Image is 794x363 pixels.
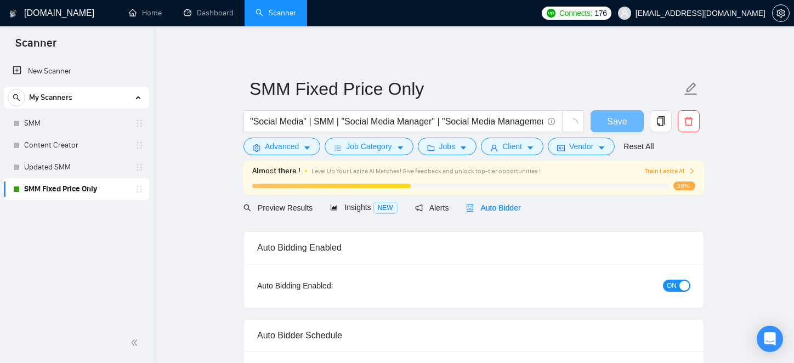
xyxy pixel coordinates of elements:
[621,9,628,17] span: user
[243,203,313,212] span: Preview Results
[547,9,555,18] img: upwork-logo.png
[257,280,401,292] div: Auto Bidding Enabled:
[303,144,311,152] span: caret-down
[427,144,435,152] span: folder
[135,185,144,194] span: holder
[29,87,72,109] span: My Scanners
[594,7,606,19] span: 176
[253,144,260,152] span: setting
[598,144,605,152] span: caret-down
[330,203,397,212] span: Insights
[607,115,627,128] span: Save
[13,60,140,82] a: New Scanner
[650,110,672,132] button: copy
[4,60,149,82] li: New Scanner
[678,116,699,126] span: delete
[9,5,17,22] img: logo
[548,138,615,155] button: idcardVendorcaret-down
[24,178,128,200] a: SMM Fixed Price Only
[334,144,342,152] span: bars
[7,35,65,58] span: Scanner
[330,203,338,211] span: area-chart
[249,75,682,103] input: Scanner name...
[466,203,520,212] span: Auto Bidder
[265,140,299,152] span: Advanced
[557,144,565,152] span: idcard
[678,110,700,132] button: delete
[439,140,456,152] span: Jobs
[526,144,534,152] span: caret-down
[568,118,578,128] span: loading
[8,89,25,106] button: search
[415,204,423,212] span: notification
[257,320,690,351] div: Auto Bidder Schedule
[415,203,449,212] span: Alerts
[129,8,162,18] a: homeHome
[135,119,144,128] span: holder
[257,232,690,263] div: Auto Bidding Enabled
[311,167,541,175] span: Level Up Your Laziza AI Matches! Give feedback and unlock top-tier opportunities !
[418,138,477,155] button: folderJobscaret-down
[250,115,543,128] input: Search Freelance Jobs...
[481,138,543,155] button: userClientcaret-down
[256,8,296,18] a: searchScanner
[24,112,128,134] a: SMM
[591,110,644,132] button: Save
[252,165,300,177] span: Almost there !
[773,9,789,18] span: setting
[243,204,251,212] span: search
[548,118,555,125] span: info-circle
[24,134,128,156] a: Content Creator
[559,7,592,19] span: Connects:
[569,140,593,152] span: Vendor
[490,144,498,152] span: user
[243,138,320,155] button: settingAdvancedcaret-down
[184,8,234,18] a: dashboardDashboard
[135,163,144,172] span: holder
[24,156,128,178] a: Updated SMM
[8,94,25,101] span: search
[772,4,790,22] button: setting
[131,337,141,348] span: double-left
[772,9,790,18] a: setting
[645,166,695,177] button: Train Laziza AI
[684,82,698,96] span: edit
[460,144,467,152] span: caret-down
[689,168,695,174] span: right
[346,140,392,152] span: Job Category
[673,181,695,190] span: 38%
[757,326,783,352] div: Open Intercom Messenger
[667,280,677,292] span: ON
[502,140,522,152] span: Client
[325,138,413,155] button: barsJob Categorycaret-down
[373,202,398,214] span: NEW
[135,141,144,150] span: holder
[650,116,671,126] span: copy
[623,140,654,152] a: Reset All
[466,204,474,212] span: robot
[396,144,404,152] span: caret-down
[4,87,149,200] li: My Scanners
